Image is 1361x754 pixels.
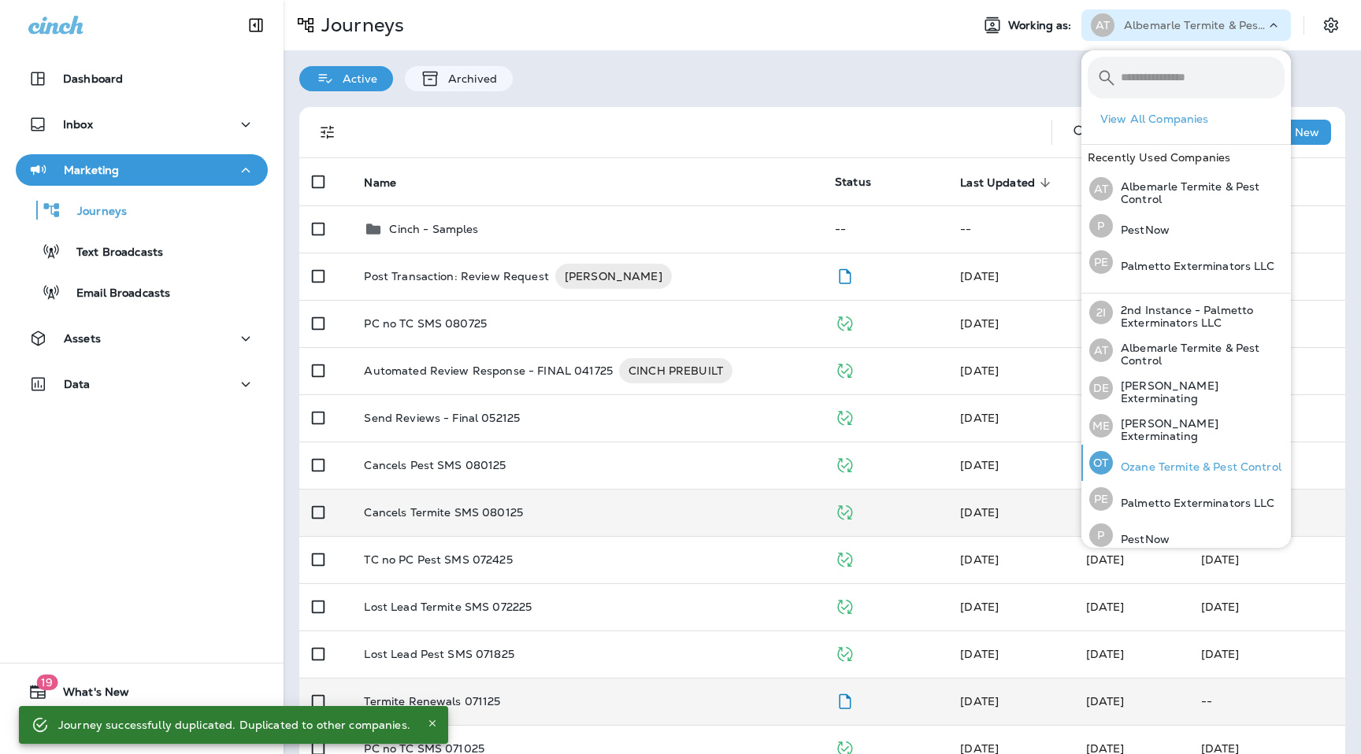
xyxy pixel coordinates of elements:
p: Automated Review Response - FINAL 041725 [364,358,613,383]
p: PestNow [1113,224,1170,236]
div: DE [1089,376,1113,400]
p: Lost Lead Termite SMS 072225 [364,601,532,613]
td: [DATE] [1189,630,1345,678]
span: Published [835,409,855,423]
span: Published [835,362,855,376]
td: -- [822,205,948,253]
span: Published [835,315,855,329]
div: PE [1089,487,1113,511]
div: AT [1091,13,1114,37]
p: Lost Lead Pest SMS 071825 [364,648,514,660]
div: ME [1089,414,1113,438]
button: Marketing [16,154,268,186]
span: Julia Horton [960,647,999,661]
p: Ozane Termite & Pest Control [1113,460,1281,473]
button: ATAlbemarle Termite & Pest Control [1081,170,1291,208]
p: Inbox [63,118,93,131]
p: PC no TC SMS 080725 [364,317,487,330]
button: Text Broadcasts [16,235,268,268]
button: Inbox [16,109,268,140]
span: Julia Horton [1086,600,1125,614]
p: Albemarle Termite & Pest Control [1113,180,1285,205]
span: Published [835,551,855,565]
p: Cancels Pest SMS 080125 [364,459,506,471]
span: Working as: [1008,19,1075,32]
button: OTOzane Termite & Pest Control [1081,445,1291,481]
span: Julia Horton [1086,647,1125,661]
span: Julia Horton [960,600,999,614]
button: Dashboard [16,63,268,94]
span: [PERSON_NAME] [555,268,672,284]
div: CINCH PREBUILT [619,358,732,383]
button: 19What's New [16,676,268,708]
p: TC no PC Pest SMS 072425 [364,553,512,566]
button: Collapse Sidebar [234,9,278,41]
button: ATAlbemarle Termite & Pest Control [1081,331,1291,369]
p: Termite Renewals 071125 [364,695,500,708]
span: Julia Horton [1086,553,1125,567]
span: Julia Horton [960,316,999,331]
p: Post Transaction: Review Request [364,264,548,289]
button: Assets [16,323,268,354]
span: Published [835,645,855,660]
p: Text Broadcasts [61,246,163,261]
div: P [1089,523,1113,547]
p: Palmetto Exterminators LLC [1113,497,1275,509]
span: What's New [47,686,129,704]
span: Frank Carreno [960,269,999,283]
button: Search Journeys [1065,116,1096,148]
span: Last Updated [960,176,1035,190]
span: CINCH PREBUILT [619,363,732,379]
div: AT [1089,177,1113,201]
p: Dashboard [63,72,123,85]
span: Published [835,598,855,612]
span: Julia Horton [960,505,999,519]
td: [DATE] [1189,536,1345,583]
span: Published [835,504,855,518]
button: View All Companies [1094,107,1291,131]
p: Cinch - Samples [389,223,478,235]
p: 2nd Instance - Palmetto Exterminators LLC [1113,304,1285,329]
span: Last Updated [960,176,1055,190]
p: Journeys [315,13,404,37]
p: Data [64,378,91,390]
p: Palmetto Exterminators LLC [1113,260,1275,272]
td: -- [948,205,1073,253]
button: Support [16,714,268,745]
p: Albemarle Termite & Pest Control [1113,342,1285,367]
p: Journeys [61,205,127,220]
button: ME[PERSON_NAME] Exterminating [1081,407,1291,445]
button: 2I2nd Instance - Palmetto Exterminators LLC [1081,294,1291,331]
p: Email Broadcasts [61,286,170,301]
p: -- [1201,695,1333,708]
span: Julia Horton [960,411,999,425]
button: Journeys [16,194,268,227]
span: Published [835,740,855,754]
p: Marketing [64,164,119,176]
span: Julia Horton [960,694,999,708]
span: Published [835,456,855,471]
p: Cancels Termite SMS 080125 [364,506,523,519]
span: Julia Horton [960,364,999,378]
span: Name [364,176,417,190]
span: Draft [835,268,855,282]
span: Julia Horton [1086,694,1125,708]
button: PPestNow [1081,208,1291,244]
p: PestNow [1113,533,1170,545]
button: DE[PERSON_NAME] Exterminating [1081,369,1291,407]
div: [PERSON_NAME] [555,264,672,289]
button: Email Broadcasts [16,275,268,309]
span: 19 [36,675,57,690]
p: Send Reviews - Final 052125 [364,412,520,424]
td: -- [1074,205,1189,253]
button: Data [16,368,268,400]
span: Name [364,176,396,190]
button: PPestNow [1081,517,1291,553]
div: AT [1089,338,1113,362]
button: Settings [1317,11,1345,39]
span: Draft [835,693,855,707]
button: PEPalmetto Exterminators LLC [1081,244,1291,280]
span: Julia Horton [960,458,999,472]
div: OT [1089,451,1113,475]
button: Close [423,714,442,733]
